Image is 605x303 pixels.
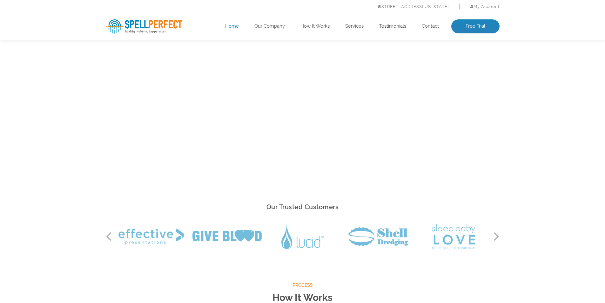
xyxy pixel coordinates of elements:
[493,232,500,241] button: Next
[432,224,475,249] img: Sleep Baby Love
[118,229,184,244] img: Effective
[348,227,408,246] img: Shell Dredging
[106,202,500,213] h2: Our Trusted Customers
[106,281,500,289] span: Process
[281,224,324,249] img: Lucid
[192,230,262,243] img: Give Blood
[106,232,112,241] button: Previous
